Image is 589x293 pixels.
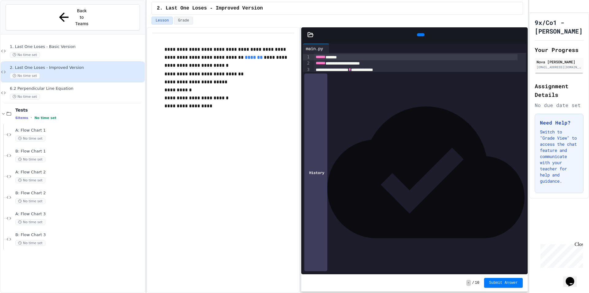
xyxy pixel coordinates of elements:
[303,67,310,73] div: 3
[303,60,310,66] div: 2
[304,73,327,271] div: History
[10,86,144,91] span: 6.2 Perpendicular Line Equation
[563,268,583,287] iframe: chat widget
[535,46,583,54] h2: Your Progress
[489,280,518,285] span: Submit Answer
[472,280,474,285] span: /
[15,107,144,113] span: Tests
[10,52,40,58] span: No time set
[152,17,173,25] button: Lesson
[15,240,45,246] span: No time set
[15,128,144,133] span: A: Flow Chart 1
[466,280,471,286] span: -
[537,59,582,65] div: Nova [PERSON_NAME]
[537,65,582,69] div: [EMAIL_ADDRESS][DOMAIN_NAME]
[540,129,578,184] p: Switch to "Grade View" to access the chat feature and communicate with your teacher for help and ...
[10,73,40,79] span: No time set
[15,212,144,217] span: A: Flow Chart 3
[15,149,144,154] span: B: Flow Chart 1
[31,115,32,120] span: •
[34,116,56,120] span: No time set
[2,2,42,39] div: Chat with us now!Close
[15,191,144,196] span: B: Flow Chart 2
[157,5,263,12] span: 2. Last One Loses - Improved Version
[303,44,329,53] div: main.py
[10,44,144,49] span: 1. Last One Loses - Basic Version
[535,18,583,35] h1: 9x/Co1 - [PERSON_NAME]
[15,177,45,183] span: No time set
[174,17,193,25] button: Grade
[484,278,523,288] button: Submit Answer
[538,242,583,268] iframe: chat widget
[10,65,144,70] span: 2. Last One Loses - Improved Version
[75,8,89,27] span: Back to Teams
[15,198,45,204] span: No time set
[535,101,583,109] div: No due date set
[15,136,45,141] span: No time set
[15,232,144,238] span: B: Flow Chart 3
[535,82,583,99] h2: Assignment Details
[15,116,28,120] span: 6 items
[15,170,144,175] span: A: Flow Chart 2
[6,4,140,30] button: Back to Teams
[540,119,578,126] h3: Need Help?
[15,219,45,225] span: No time set
[303,54,310,60] div: 1
[15,156,45,162] span: No time set
[475,280,479,285] span: 10
[10,94,40,100] span: No time set
[303,45,326,52] div: main.py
